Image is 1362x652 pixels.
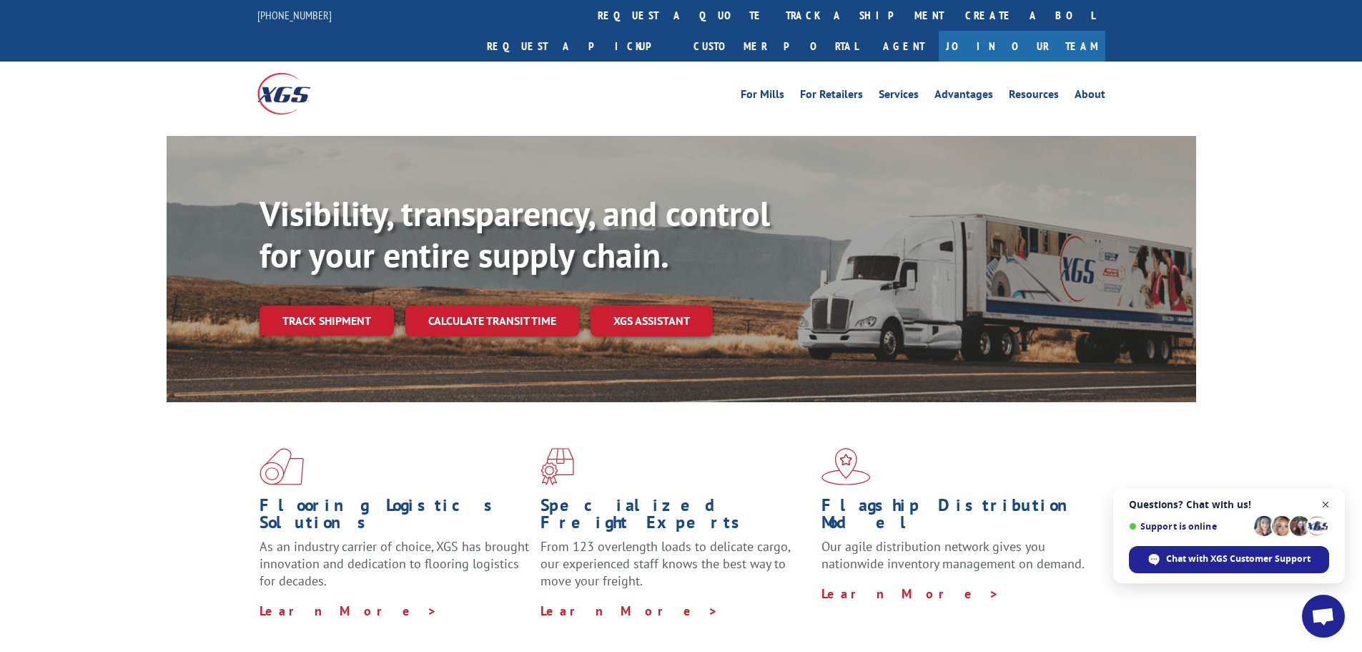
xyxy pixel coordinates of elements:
[1317,496,1335,514] span: Close chat
[1129,546,1329,573] div: Chat with XGS Customer Support
[260,448,304,485] img: xgs-icon-total-supply-chain-intelligence-red
[260,538,529,589] span: As an industry carrier of choice, XGS has brought innovation and dedication to flooring logistics...
[1166,553,1311,565] span: Chat with XGS Customer Support
[821,448,871,485] img: xgs-icon-flagship-distribution-model-red
[821,585,1000,602] a: Learn More >
[934,89,993,104] a: Advantages
[541,603,719,619] a: Learn More >
[260,603,438,619] a: Learn More >
[879,89,919,104] a: Services
[683,31,869,62] a: Customer Portal
[260,497,530,538] h1: Flooring Logistics Solutions
[541,448,574,485] img: xgs-icon-focused-on-flooring-red
[257,8,332,22] a: [PHONE_NUMBER]
[939,31,1105,62] a: Join Our Team
[476,31,683,62] a: Request a pickup
[821,497,1092,538] h1: Flagship Distribution Model
[1009,89,1059,104] a: Resources
[591,306,713,336] a: XGS ASSISTANT
[741,89,784,104] a: For Mills
[1129,521,1249,532] span: Support is online
[405,306,579,336] a: Calculate transit time
[541,538,811,602] p: From 123 overlength loads to delicate cargo, our experienced staff knows the best way to move you...
[541,497,811,538] h1: Specialized Freight Experts
[260,306,394,336] a: Track shipment
[1075,89,1105,104] a: About
[1302,595,1345,638] div: Open chat
[1129,499,1329,510] span: Questions? Chat with us!
[800,89,863,104] a: For Retailers
[869,31,939,62] a: Agent
[821,538,1085,572] span: Our agile distribution network gives you nationwide inventory management on demand.
[260,191,770,277] b: Visibility, transparency, and control for your entire supply chain.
